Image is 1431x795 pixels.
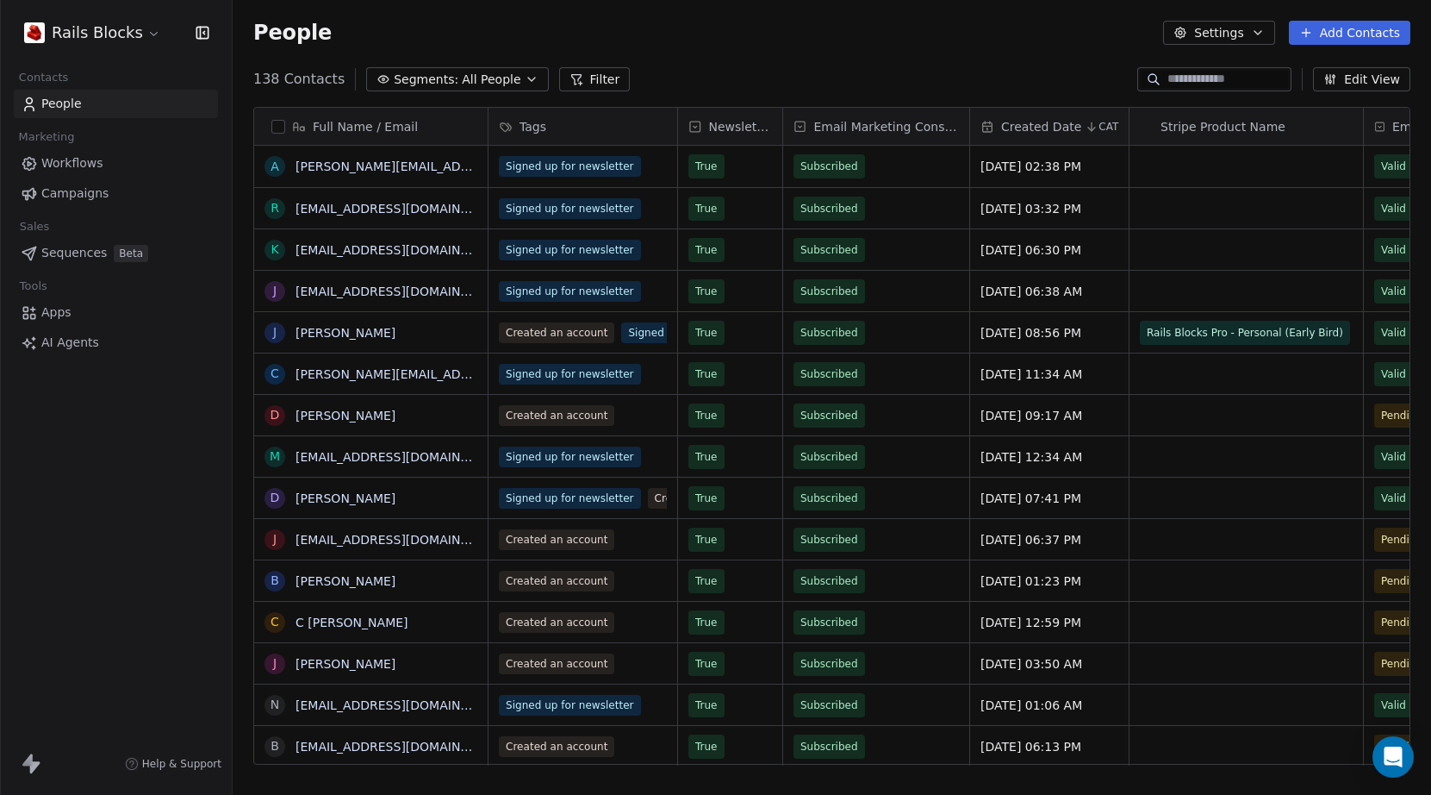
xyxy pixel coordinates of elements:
[271,241,278,259] div: k
[296,616,408,629] a: C [PERSON_NAME]
[296,326,395,340] a: [PERSON_NAME]
[980,573,1118,590] span: [DATE] 01:23 PM
[253,69,345,90] span: 138 Contacts
[52,22,143,44] span: Rails Blocks
[14,239,218,267] a: SequencesBeta
[800,697,858,714] span: Subscribed
[695,738,718,755] span: True
[11,65,76,91] span: Contacts
[695,697,718,714] span: True
[800,490,858,507] span: Subscribed
[499,612,614,633] span: Created an account
[1381,324,1406,341] span: Valid
[499,695,641,716] span: Signed up for newsletter
[783,108,969,145] div: Email Marketing Consent
[695,448,718,466] span: True
[499,447,641,467] span: Signed up for newsletter
[800,324,858,341] span: Subscribed
[296,367,706,381] a: [PERSON_NAME][EMAIL_ADDRESS][PERSON_NAME][DOMAIN_NAME]
[1381,407,1422,424] span: Pending
[488,108,677,145] div: Tags
[462,71,520,89] span: All People
[41,334,99,352] span: AI Agents
[1160,118,1285,135] span: Stripe Product Name
[800,366,858,383] span: Subscribed
[980,490,1118,507] span: [DATE] 07:41 PM
[271,158,279,176] div: a
[800,241,858,259] span: Subscribed
[296,533,507,547] a: [EMAIL_ADDRESS][DOMAIN_NAME]
[14,298,218,327] a: Apps
[499,405,614,426] span: Created an account
[499,281,641,302] span: Signed up for newsletter
[1163,21,1274,45] button: Settings
[980,738,1118,755] span: [DATE] 06:13 PM
[296,491,395,505] a: [PERSON_NAME]
[695,324,718,341] span: True
[980,655,1118,673] span: [DATE] 03:50 AM
[678,108,782,145] div: Newsletter
[980,448,1118,466] span: [DATE] 12:34 AM
[296,657,395,671] a: [PERSON_NAME]
[800,573,858,590] span: Subscribed
[499,736,614,757] span: Created an account
[1289,21,1410,45] button: Add Contacts
[273,530,277,548] div: j
[1381,490,1406,507] span: Valid
[980,324,1118,341] span: [DATE] 08:56 PM
[1381,614,1422,631] span: Pending
[14,149,218,178] a: Workflows
[970,108,1129,145] div: Created DateCAT
[271,737,279,755] div: b
[695,531,718,548] span: True
[695,241,718,259] span: True
[271,572,279,590] div: B
[800,407,858,424] span: Subscribed
[271,696,279,714] div: n
[695,200,718,217] span: True
[296,243,507,257] a: [EMAIL_ADDRESS][DOMAIN_NAME]
[520,118,546,135] span: Tags
[296,450,507,464] a: [EMAIL_ADDRESS][DOMAIN_NAME]
[1381,655,1422,673] span: Pending
[11,124,82,150] span: Marketing
[980,531,1118,548] span: [DATE] 06:37 PM
[296,409,395,423] a: [PERSON_NAME]
[1381,448,1406,466] span: Valid
[1381,241,1406,259] span: Valid
[14,179,218,208] a: Campaigns
[1381,200,1406,217] span: Valid
[12,214,57,240] span: Sales
[296,202,507,216] a: [EMAIL_ADDRESS][DOMAIN_NAME]
[695,366,718,383] span: True
[1381,573,1422,590] span: Pending
[273,323,277,341] div: J
[1147,324,1343,341] span: Rails Blocks Pro - Personal (Early Bird)
[800,738,858,755] span: Subscribed
[41,95,82,113] span: People
[499,322,614,343] span: Created an account
[499,364,641,385] span: Signed up for newsletter
[695,158,718,175] span: True
[41,304,72,322] span: Apps
[1313,67,1410,91] button: Edit View
[296,740,507,754] a: [EMAIL_ADDRESS][DOMAIN_NAME]
[648,488,763,509] span: Created an account
[559,67,631,91] button: Filter
[980,614,1118,631] span: [DATE] 12:59 PM
[800,614,858,631] span: Subscribed
[296,285,507,298] a: [EMAIL_ADDRESS][DOMAIN_NAME]
[499,654,614,674] span: Created an account
[813,118,959,135] span: Email Marketing Consent
[1140,68,1154,185] img: Stripe
[270,448,280,466] div: m
[499,156,641,177] span: Signed up for newsletter
[695,573,718,590] span: True
[254,108,488,145] div: Full Name / Email
[980,366,1118,383] span: [DATE] 11:34 AM
[980,241,1118,259] span: [DATE] 06:30 PM
[499,240,641,260] span: Signed up for newsletter
[273,654,277,673] div: J
[980,200,1118,217] span: [DATE] 03:32 PM
[980,697,1118,714] span: [DATE] 01:06 AM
